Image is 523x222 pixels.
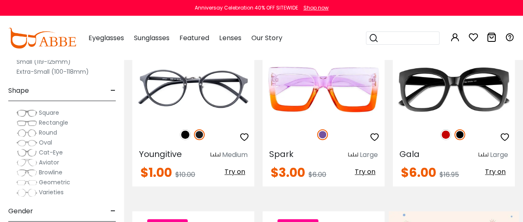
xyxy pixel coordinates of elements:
[482,166,508,177] button: Try on
[39,178,70,186] span: Geometric
[88,33,124,43] span: Eyeglasses
[175,170,195,179] span: $10.00
[194,129,205,140] img: Matte Black
[39,188,64,196] span: Varieties
[401,164,436,181] span: $6.00
[179,33,209,43] span: Featured
[17,149,37,157] img: Cat-Eye.png
[352,166,378,177] button: Try on
[17,119,37,127] img: Rectangle.png
[110,201,116,221] span: -
[478,152,488,158] img: size ruler
[317,129,328,140] img: Purple
[303,4,329,12] div: Shop now
[17,169,37,177] img: Browline.png
[222,150,248,160] div: Medium
[8,201,33,221] span: Gender
[439,170,459,179] span: $16.95
[360,150,378,160] div: Large
[17,129,37,137] img: Round.png
[39,118,68,127] span: Rectangle
[139,148,182,160] span: Youngitive
[263,59,384,120] img: Purple Spark - Plastic ,Universal Bridge Fit
[485,167,506,176] span: Try on
[110,81,116,101] span: -
[224,167,245,176] span: Try on
[17,109,37,117] img: Square.png
[17,139,37,147] img: Oval.png
[393,59,515,120] img: Black Gala - Plastic ,Universal Bridge Fit
[454,129,465,140] img: Black
[17,159,37,167] img: Aviator.png
[39,148,63,157] span: Cat-Eye
[39,128,57,137] span: Round
[490,150,508,160] div: Large
[348,152,358,158] img: size ruler
[39,168,62,176] span: Browline
[39,138,52,147] span: Oval
[39,109,59,117] span: Square
[8,28,76,48] img: abbeglasses.com
[210,152,220,158] img: size ruler
[355,167,375,176] span: Try on
[299,4,329,11] a: Shop now
[17,188,37,197] img: Varieties.png
[141,164,172,181] span: $1.00
[308,170,326,179] span: $6.00
[195,4,298,12] div: Anniversay Celebration 40% OFF SITEWIDE
[271,164,305,181] span: $3.00
[440,129,451,140] img: Red
[39,158,59,166] span: Aviator
[8,81,29,101] span: Shape
[180,129,191,140] img: Black
[17,57,71,67] label: Small (119-125mm)
[222,166,248,177] button: Try on
[17,67,89,77] label: Extra-Small (100-118mm)
[17,179,37,187] img: Geometric.png
[399,148,420,160] span: Gala
[251,33,282,43] span: Our Story
[269,148,294,160] span: Spark
[134,33,170,43] span: Sunglasses
[219,33,241,43] span: Lenses
[132,59,254,120] img: Matte-black Youngitive - Plastic ,Adjust Nose Pads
